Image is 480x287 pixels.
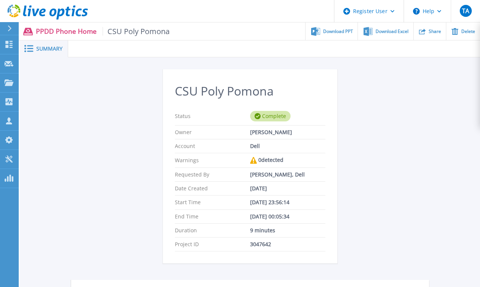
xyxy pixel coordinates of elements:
p: Project ID [175,241,250,247]
p: Duration [175,227,250,233]
div: [DATE] 00:05:34 [250,214,325,220]
div: [DATE] [250,185,325,191]
span: Share [429,29,441,34]
span: Summary [36,46,63,51]
p: Warnings [175,157,250,164]
p: PPDD Phone Home [36,27,170,36]
div: [DATE] 23:56:14 [250,199,325,205]
span: CSU Poly Pomona [103,27,170,36]
p: End Time [175,214,250,220]
div: [PERSON_NAME] [250,129,325,135]
span: Download PPT [323,29,353,34]
h2: CSU Poly Pomona [175,84,325,98]
p: Account [175,143,250,149]
span: TA [462,8,469,14]
div: Dell [250,143,325,149]
div: [PERSON_NAME], Dell [250,172,325,178]
div: 0 detected [250,157,325,164]
div: 9 minutes [250,227,325,233]
p: Start Time [175,199,250,205]
div: 3047642 [250,241,325,247]
span: Delete [461,29,475,34]
p: Owner [175,129,250,135]
p: Requested By [175,172,250,178]
span: Download Excel [376,29,408,34]
p: Status [175,111,250,121]
p: Date Created [175,185,250,191]
div: Complete [250,111,291,121]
